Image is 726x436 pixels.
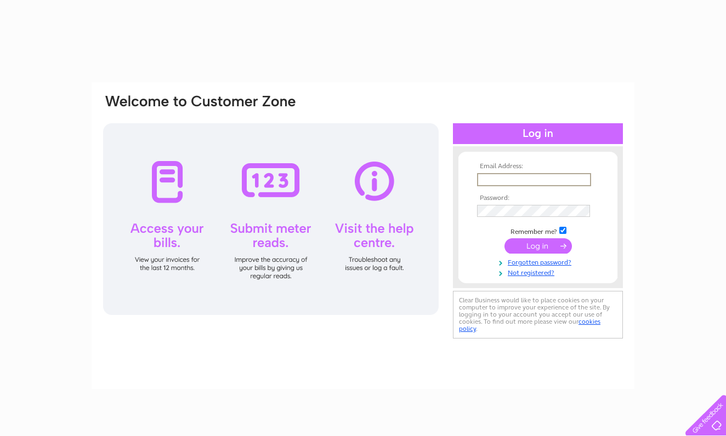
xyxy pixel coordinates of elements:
a: Forgotten password? [477,256,602,267]
th: Password: [474,194,602,202]
a: cookies policy [459,318,600,332]
div: Clear Business would like to place cookies on your computer to improve your experience of the sit... [453,291,623,339]
th: Email Address: [474,163,602,170]
a: Not registered? [477,267,602,277]
td: Remember me? [474,225,602,236]
input: Submit [504,238,572,254]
